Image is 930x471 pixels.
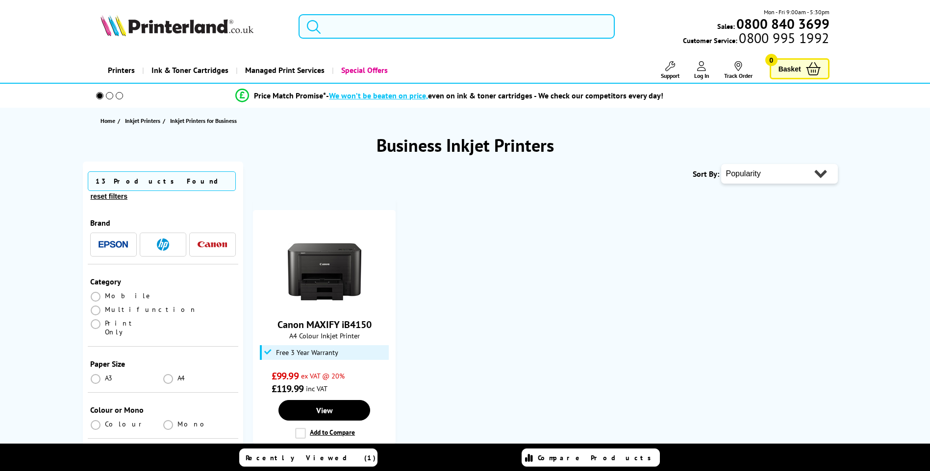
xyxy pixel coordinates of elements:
[765,54,778,66] span: 0
[277,318,372,331] a: Canon MAXIFY iB4150
[78,87,822,104] li: modal_Promise
[145,238,180,251] button: HP
[236,58,332,83] a: Managed Print Services
[276,349,338,356] span: Free 3 Year Warranty
[694,61,709,79] a: Log In
[90,405,236,415] div: Colour or Mono
[157,238,169,251] img: HP
[661,72,679,79] span: Support
[724,61,753,79] a: Track Order
[254,91,326,100] span: Price Match Promise*
[770,58,829,79] a: Basket 0
[125,116,163,126] a: Inkjet Printers
[326,91,663,100] div: - even on ink & toner cartridges - We check our competitors every day!
[177,420,210,428] span: Mono
[683,33,829,45] span: Customer Service:
[693,169,719,179] span: Sort By:
[764,7,829,17] span: Mon - Fri 9:00am - 5:30pm
[142,58,236,83] a: Ink & Toner Cartridges
[239,448,377,467] a: Recently Viewed (1)
[105,305,197,314] span: Multifunction
[101,58,142,83] a: Printers
[83,134,848,157] h1: Business Inkjet Printers
[522,448,660,467] a: Compare Products
[295,428,355,439] label: Add to Compare
[151,58,228,83] span: Ink & Toner Cartridges
[105,374,114,382] span: A3
[779,62,801,75] span: Basket
[661,61,679,79] a: Support
[88,192,130,201] button: reset filters
[195,238,230,251] button: Canon
[96,238,131,251] button: Epson
[177,374,186,382] span: A4
[125,116,160,126] span: Inkjet Printers
[538,453,656,462] span: Compare Products
[90,277,236,286] div: Category
[272,370,299,382] span: £99.99
[101,15,286,38] a: Printerland Logo
[101,15,253,36] img: Printerland Logo
[88,171,236,191] span: 13 Products Found
[272,382,303,395] span: £119.99
[694,72,709,79] span: Log In
[735,19,829,28] a: 0800 840 3699
[717,22,735,31] span: Sales:
[737,33,829,43] span: 0800 995 1992
[90,359,236,369] div: Paper Size
[288,301,361,310] a: Canon MAXIFY iB4150
[288,235,361,308] img: Canon MAXIFY iB4150
[90,218,236,228] div: Brand
[736,15,829,33] b: 0800 840 3699
[258,331,390,340] span: A4 Colour Inkjet Printer
[105,319,163,336] span: Print Only
[278,400,370,421] a: View
[170,117,237,124] span: Inkjet Printers for Business
[306,384,327,393] span: inc VAT
[105,420,146,428] span: Colour
[246,453,376,462] span: Recently Viewed (1)
[332,58,395,83] a: Special Offers
[101,116,118,126] a: Home
[105,291,153,300] span: Mobile
[99,241,128,248] img: Epson
[198,241,227,248] img: Canon
[301,371,345,380] span: ex VAT @ 20%
[329,91,428,100] span: We won’t be beaten on price,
